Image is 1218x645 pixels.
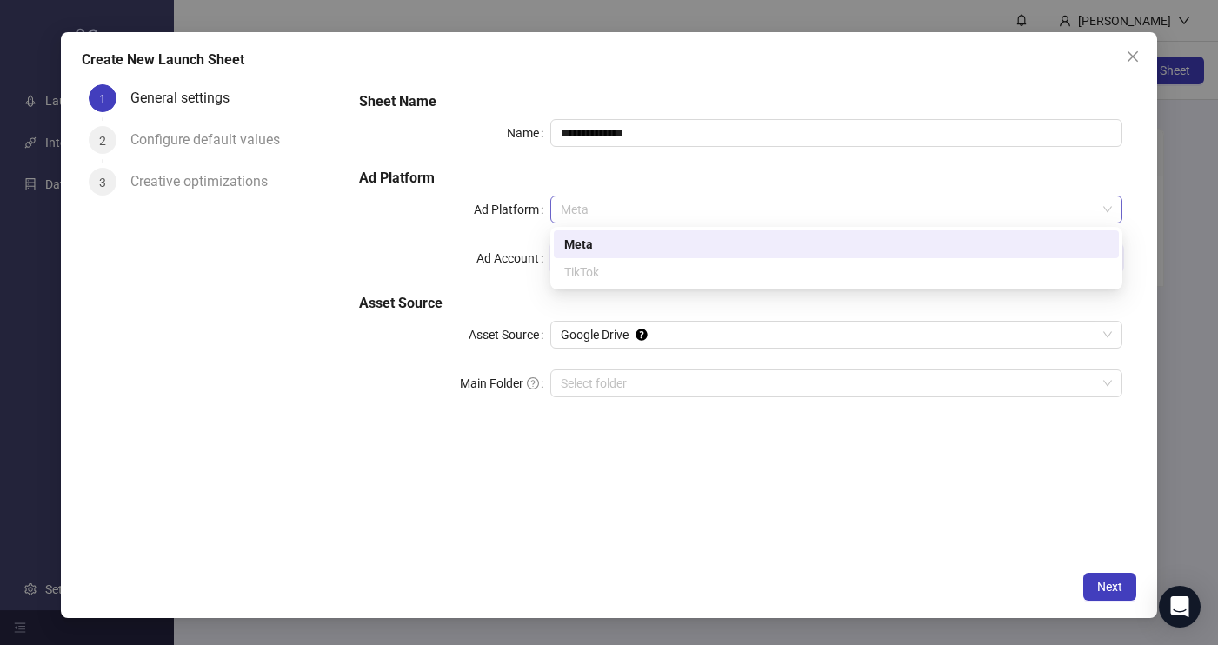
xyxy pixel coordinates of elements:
[1083,573,1136,601] button: Next
[564,263,1108,282] div: TikTok
[554,258,1119,286] div: TikTok
[82,50,1136,70] div: Create New Launch Sheet
[1119,43,1147,70] button: Close
[564,235,1108,254] div: Meta
[99,176,106,190] span: 3
[527,377,539,389] span: question-circle
[359,168,1122,189] h5: Ad Platform
[554,230,1119,258] div: Meta
[550,119,1122,147] input: Name
[359,293,1122,314] h5: Asset Source
[130,84,243,112] div: General settings
[460,369,550,397] label: Main Folder
[634,327,649,342] div: Tooltip anchor
[359,91,1122,112] h5: Sheet Name
[469,321,550,349] label: Asset Source
[561,322,1112,348] span: Google Drive
[476,244,550,272] label: Ad Account
[507,119,550,147] label: Name
[1159,586,1201,628] div: Open Intercom Messenger
[474,196,550,223] label: Ad Platform
[1097,580,1122,594] span: Next
[99,134,106,148] span: 2
[1126,50,1140,63] span: close
[130,126,294,154] div: Configure default values
[130,168,282,196] div: Creative optimizations
[561,196,1112,223] span: Meta
[99,92,106,106] span: 1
